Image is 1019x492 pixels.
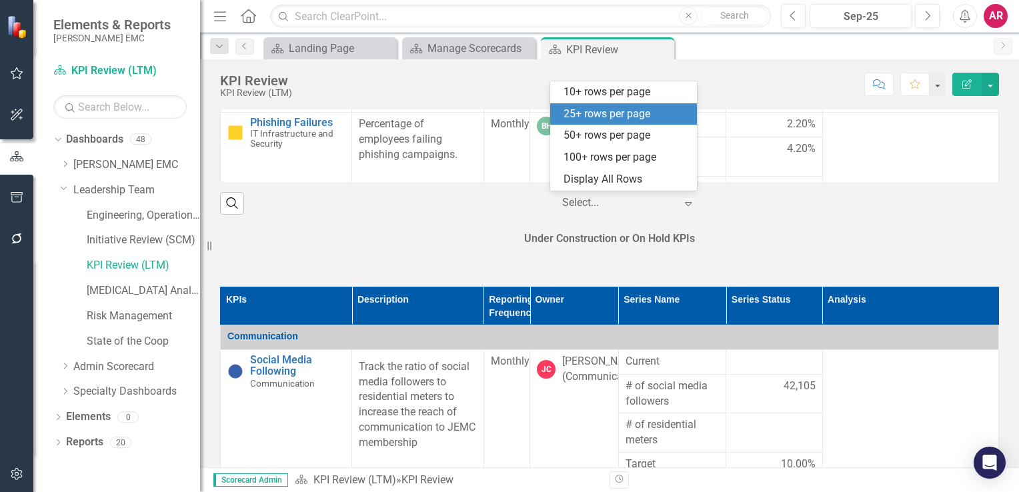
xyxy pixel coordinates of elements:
[537,360,556,379] div: JC
[562,354,645,385] div: [PERSON_NAME] (Communication)
[974,447,1006,479] div: Open Intercom Messenger
[483,113,530,251] td: Double-Click to Edit
[491,354,523,369] div: Monthly
[289,40,393,57] div: Landing Page
[73,183,200,198] a: Leadership Team
[814,9,907,25] div: Sep-25
[726,453,822,477] td: Double-Click to Edit
[726,113,822,137] td: Double-Click to Edit
[720,10,749,21] span: Search
[87,334,200,349] a: State of the Coop
[53,63,187,79] a: KPI Review (LTM)
[564,150,689,165] div: 100+ rows per page
[359,357,476,453] p: Track the ratio of social media followers to residential meters to increase the reach of communic...
[626,417,720,448] span: # of residential meters
[270,5,771,28] input: Search ClearPoint...
[87,208,200,223] a: Engineering, Operations, and Technology
[53,17,171,33] span: Elements & Reports
[564,128,689,143] div: 50+ rows per page
[787,141,816,157] span: 4.20%
[401,473,453,486] div: KPI Review
[618,374,726,413] td: Double-Click to Edit
[66,409,111,425] a: Elements
[427,40,532,57] div: Manage Scorecards
[250,354,345,377] a: Social Media Following
[564,172,689,187] div: Display All Rows
[726,137,822,177] td: Double-Click to Edit
[220,73,292,88] div: KPI Review
[87,258,200,273] a: KPI Review (LTM)
[110,437,131,448] div: 20
[87,283,200,299] a: [MEDICAL_DATA] Analysis
[564,85,689,100] div: 10+ rows per page
[781,457,816,472] span: 10.00%
[537,117,556,135] div: BH
[250,117,345,129] a: Phishing Failures
[73,157,200,173] a: [PERSON_NAME] EMC
[626,457,720,472] span: Target
[87,233,200,248] a: Initiative Review (SCM)
[295,473,600,488] div: »
[984,4,1008,28] button: AR
[66,132,123,147] a: Dashboards
[227,125,243,141] img: Caution
[787,117,816,132] span: 2.20%
[227,363,243,379] img: No Information
[53,95,187,119] input: Search Below...
[53,33,171,43] small: [PERSON_NAME] EMC
[213,473,288,487] span: Scorecard Admin
[810,4,912,28] button: Sep-25
[618,453,726,477] td: Double-Click to Edit
[227,331,298,341] span: Communication
[566,41,671,58] div: KPI Review
[530,113,619,251] td: Double-Click to Edit
[726,176,822,201] td: Double-Click to Edit
[250,378,315,389] span: Communication
[352,113,483,251] td: Double-Click to Edit
[87,309,200,324] a: Risk Management
[7,15,30,38] img: ClearPoint Strategy
[822,113,998,251] td: Double-Click to Edit
[267,40,393,57] a: Landing Page
[221,113,352,251] td: Double-Click to Edit Right Click for Context Menu
[802,181,816,196] span: 0%
[66,435,103,450] a: Reports
[130,134,151,145] div: 48
[73,384,200,399] a: Specialty Dashboards
[784,379,816,394] span: 42,105
[626,354,720,369] span: Current
[117,411,139,423] div: 0
[491,117,523,132] div: Monthly
[524,232,695,245] span: Under Construction or On Hold KPIs
[626,379,720,409] span: # of social media followers
[405,40,532,57] a: Manage Scorecards
[701,7,768,25] button: Search
[359,117,476,163] p: Percentage of employees failing phishing campaigns.
[313,473,396,486] a: KPI Review (LTM)
[564,107,689,122] div: 25+ rows per page
[73,359,200,375] a: Admin Scorecard
[250,128,333,149] span: IT Infrastructure and Security
[726,374,822,413] td: Double-Click to Edit
[220,88,292,98] div: KPI Review (LTM)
